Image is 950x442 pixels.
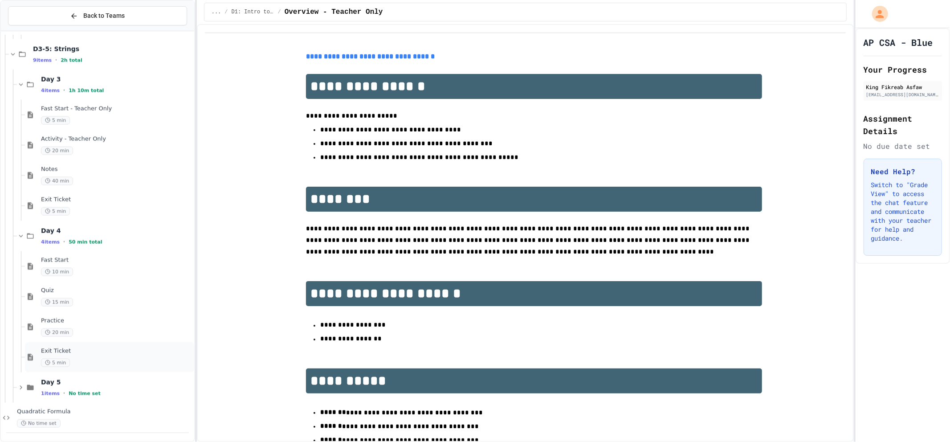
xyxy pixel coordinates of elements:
div: My Account [863,4,890,24]
span: 40 min [41,177,73,185]
span: Notes [41,166,192,173]
span: ... [212,8,221,16]
span: No time set [69,391,101,397]
h2: Assignment Details [864,112,942,137]
span: 4 items [41,239,60,245]
span: Quadratic Formula [17,408,192,416]
h1: AP CSA - Blue [864,36,933,49]
span: • [63,238,65,246]
span: 20 min [41,147,73,155]
p: Switch to "Grade View" to access the chat feature and communicate with your teacher for help and ... [871,180,935,243]
span: 10 min [41,268,73,276]
span: • [63,87,65,94]
span: / [224,8,228,16]
h2: Your Progress [864,63,942,76]
span: 50 min total [69,239,102,245]
span: 5 min [41,116,70,125]
span: Day 3 [41,75,192,83]
span: Overview - Teacher Only [285,7,383,17]
span: Fast Start - Teacher Only [41,105,192,113]
div: [EMAIL_ADDRESS][DOMAIN_NAME] [866,91,940,98]
span: • [63,390,65,397]
span: D1: Intro to APCSA [232,8,274,16]
span: 5 min [41,207,70,216]
span: Exit Ticket [41,348,192,355]
span: 1h 10m total [69,88,104,94]
span: No time set [17,419,61,428]
span: 1 items [41,391,60,397]
span: Day 5 [41,378,192,386]
button: Back to Teams [8,6,187,25]
span: / [278,8,281,16]
div: King Fikreab Asfaw [866,83,940,91]
span: • [55,57,57,64]
span: Day 4 [41,227,192,235]
span: 4 items [41,88,60,94]
span: 5 min [41,359,70,367]
span: Practice [41,317,192,325]
span: D3-5: Strings [33,45,192,53]
div: No due date set [864,141,942,151]
span: Activity - Teacher Only [41,135,192,143]
span: Quiz [41,287,192,295]
span: Exit Ticket [41,196,192,204]
span: Back to Teams [83,11,125,20]
h3: Need Help? [871,166,935,177]
span: 20 min [41,328,73,337]
span: 15 min [41,298,73,307]
span: 9 items [33,57,52,63]
span: 2h total [61,57,82,63]
span: Fast Start [41,257,192,264]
